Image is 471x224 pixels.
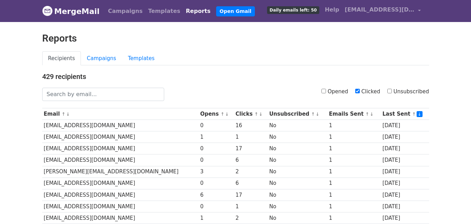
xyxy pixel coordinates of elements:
th: Opens [198,108,234,120]
td: No [267,154,327,166]
th: Clicks [234,108,268,120]
a: ↓ [66,111,70,117]
a: ↓ [370,111,374,117]
th: Unsubscribed [267,108,327,120]
td: 1 [234,201,268,212]
td: No [267,166,327,178]
td: [PERSON_NAME][EMAIL_ADDRESS][DOMAIN_NAME] [42,166,199,178]
td: 16 [234,120,268,131]
a: Campaigns [105,4,145,18]
td: [DATE] [381,178,429,189]
a: Daily emails left: 50 [264,3,322,17]
td: [EMAIL_ADDRESS][DOMAIN_NAME] [42,143,199,154]
td: [DATE] [381,212,429,224]
th: Email [42,108,199,120]
td: 1 [327,212,381,224]
td: [EMAIL_ADDRESS][DOMAIN_NAME] [42,189,199,201]
td: [EMAIL_ADDRESS][DOMAIN_NAME] [42,201,199,212]
h4: 429 recipients [42,72,429,81]
a: MergeMail [42,4,100,19]
td: 1 [327,131,381,143]
td: 1 [327,166,381,178]
a: ↓ [225,111,229,117]
span: Daily emails left: 50 [267,6,319,14]
td: 1 [198,131,234,143]
th: Last Sent [381,108,429,120]
a: Open Gmail [216,6,255,16]
td: 1 [327,201,381,212]
td: 0 [198,201,234,212]
a: ↑ [365,111,369,117]
td: [DATE] [381,201,429,212]
a: Campaigns [81,51,122,66]
td: 2 [234,166,268,178]
input: Unsubscribed [387,89,392,93]
td: 1 [327,178,381,189]
a: Help [322,3,342,17]
label: Clicked [355,88,380,96]
a: ↓ [316,111,319,117]
td: [DATE] [381,154,429,166]
input: Search by email... [42,88,164,101]
label: Opened [321,88,348,96]
a: Templates [145,4,183,18]
td: 1 [327,189,381,201]
td: [EMAIL_ADDRESS][DOMAIN_NAME] [42,178,199,189]
a: Recipients [42,51,81,66]
td: [EMAIL_ADDRESS][DOMAIN_NAME] [42,120,199,131]
td: [DATE] [381,131,429,143]
a: ↓ [259,111,263,117]
td: [EMAIL_ADDRESS][DOMAIN_NAME] [42,131,199,143]
input: Opened [321,89,326,93]
td: 17 [234,189,268,201]
a: Reports [183,4,213,18]
a: ↑ [221,111,225,117]
td: [DATE] [381,189,429,201]
span: [EMAIL_ADDRESS][DOMAIN_NAME] [345,6,415,14]
td: No [267,178,327,189]
a: ↑ [412,111,416,117]
td: 1 [327,143,381,154]
td: No [267,143,327,154]
td: No [267,212,327,224]
a: ↑ [255,111,258,117]
td: No [267,189,327,201]
td: [DATE] [381,143,429,154]
td: 6 [198,189,234,201]
a: [EMAIL_ADDRESS][DOMAIN_NAME] [342,3,424,19]
td: 3 [198,166,234,178]
td: 1 [327,154,381,166]
td: 17 [234,143,268,154]
td: No [267,131,327,143]
td: 0 [198,143,234,154]
td: No [267,201,327,212]
td: 1 [198,212,234,224]
a: Templates [122,51,160,66]
td: No [267,120,327,131]
a: ↓ [417,111,423,117]
td: 1 [327,120,381,131]
td: [EMAIL_ADDRESS][DOMAIN_NAME] [42,212,199,224]
td: [EMAIL_ADDRESS][DOMAIN_NAME] [42,154,199,166]
td: 0 [198,120,234,131]
td: 6 [234,178,268,189]
td: [DATE] [381,120,429,131]
input: Clicked [355,89,360,93]
h2: Reports [42,32,429,44]
label: Unsubscribed [387,88,429,96]
th: Emails Sent [327,108,381,120]
td: [DATE] [381,166,429,178]
a: ↑ [62,111,66,117]
td: 0 [198,154,234,166]
td: 2 [234,212,268,224]
td: 0 [198,178,234,189]
td: 6 [234,154,268,166]
img: MergeMail logo [42,6,53,16]
a: ↑ [311,111,315,117]
td: 1 [234,131,268,143]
